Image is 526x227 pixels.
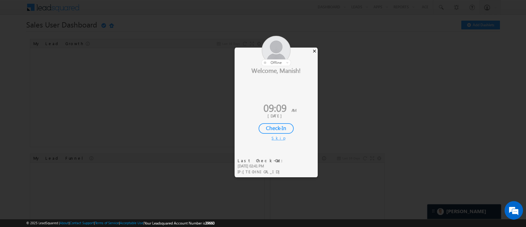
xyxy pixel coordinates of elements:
div: [DATE] [239,113,313,119]
img: d_60004797649_company_0_60004797649 [10,32,26,40]
div: Chat with us now [32,32,104,40]
span: offline [271,60,282,65]
div: Welcome, Manish! [234,66,318,74]
a: Contact Support [70,221,94,225]
div: Skip [271,135,281,141]
span: 39660 [205,221,214,225]
span: AM [292,107,296,113]
textarea: Type your message and hit 'Enter' [8,57,112,173]
div: Minimize live chat window [101,3,116,18]
span: © 2025 LeadSquared | | | | | [26,220,214,226]
a: Acceptable Use [120,221,143,225]
em: Start Chat [84,179,112,187]
div: Last Check-Out: [238,158,287,163]
span: 09:09 [263,101,287,115]
span: [TECHNICAL_ID] [243,169,283,174]
div: Check-In [259,123,294,134]
span: Your Leadsquared Account Number is [144,221,214,225]
div: IP : [238,169,287,175]
a: Terms of Service [95,221,119,225]
div: × [311,48,318,54]
a: About [60,221,69,225]
div: [DATE] 02:41 PM [238,163,287,169]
